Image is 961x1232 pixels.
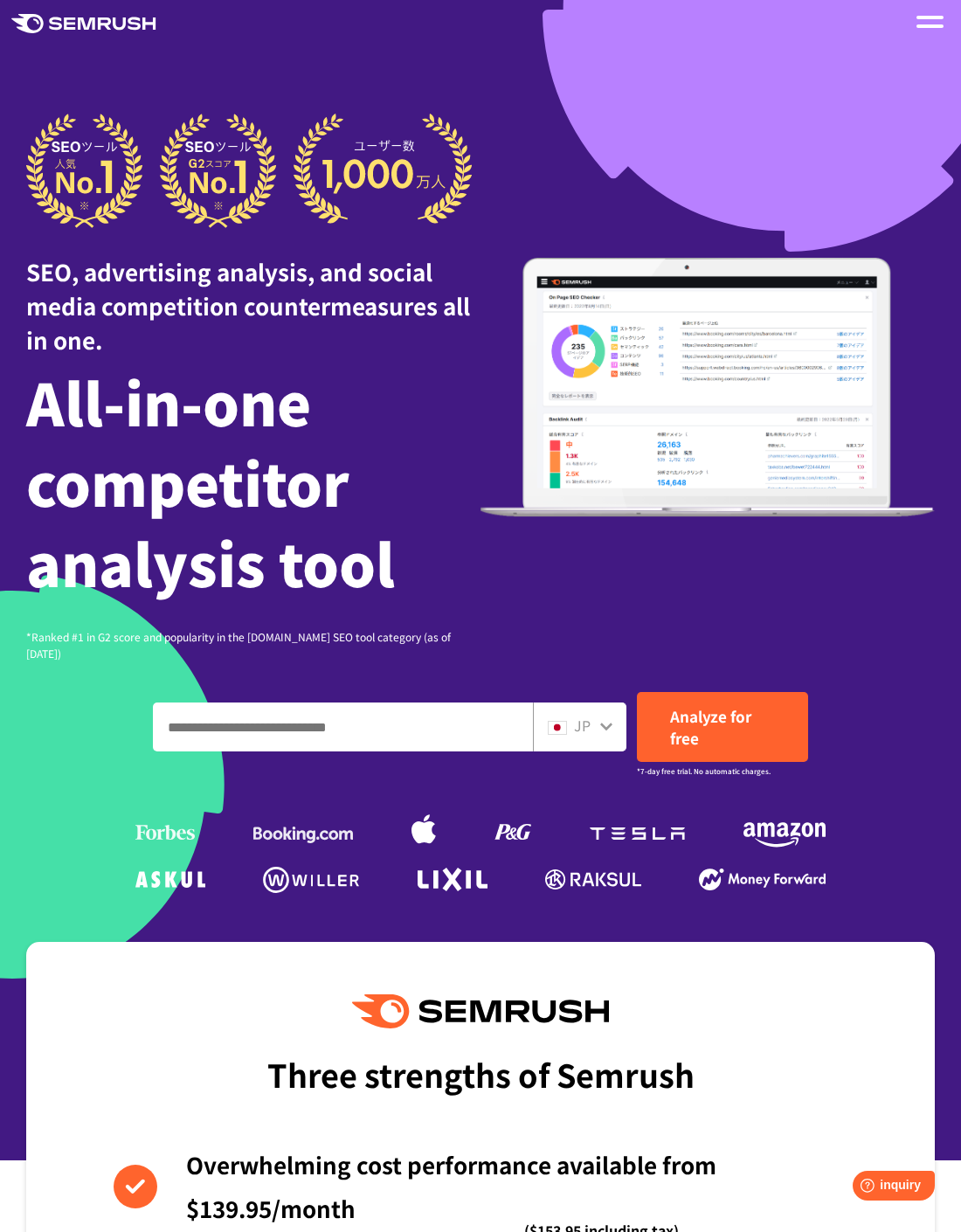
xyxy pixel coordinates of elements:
[352,994,609,1028] img: Semrush
[154,703,532,751] input: Enter a domain, keyword or URL
[26,359,311,443] font: All-in-one
[26,629,451,661] font: *Ranked #1 in G2 score and popularity in the [DOMAIN_NAME] SEO tool category (as of [DATE])
[186,1148,716,1224] font: Overwhelming cost performance available from $139.95/month
[805,1164,942,1213] iframe: Help widget launcher
[574,715,591,736] font: JP
[26,255,470,356] font: SEO, advertising analysis, and social media competition countermeasures all in one.
[670,705,751,749] font: Analyze for free
[26,440,395,604] font: competitor analysis tool
[637,766,771,776] font: *7-day free trial. No automatic charges.
[637,692,808,762] a: Analyze for free
[267,1051,695,1097] font: Three strengths of Semrush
